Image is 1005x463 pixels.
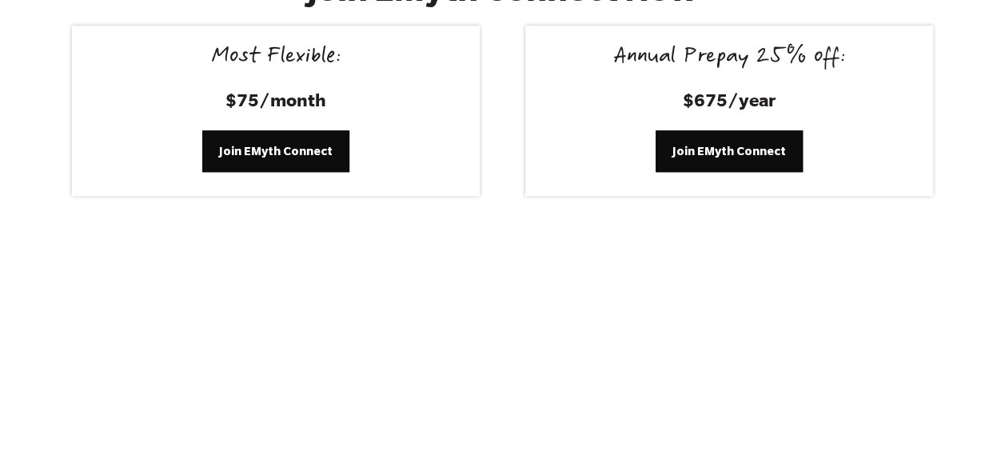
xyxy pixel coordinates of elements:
h3: $675/year [544,87,914,112]
iframe: Chat Widget [647,14,1005,463]
h3: $75/month [91,87,461,112]
a: Join EMyth Connect [202,130,349,172]
div: Annual Prepay 25% off: [544,45,914,72]
span: Join EMyth Connect [219,142,333,160]
div: Most Flexible: [91,45,461,72]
